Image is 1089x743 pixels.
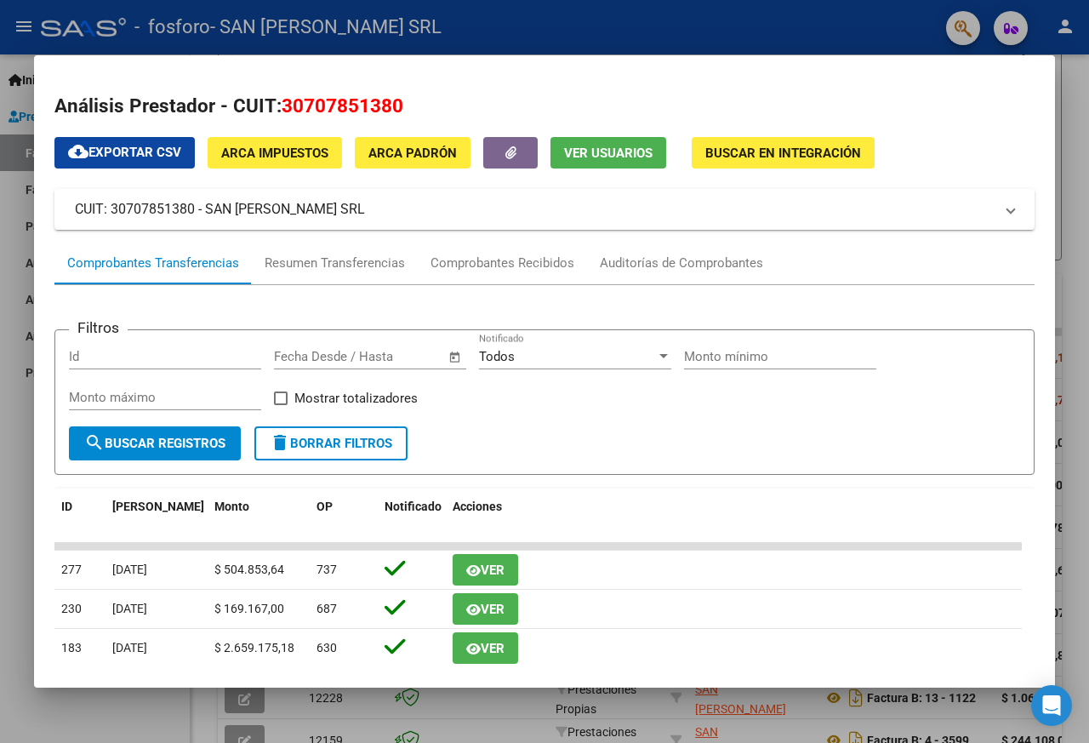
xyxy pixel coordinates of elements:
button: ARCA Padrón [355,137,470,169]
button: ARCA Impuestos [208,137,342,169]
span: $ 2.659.175,18 [214,641,294,654]
span: 277 [61,563,82,576]
span: [DATE] [112,563,147,576]
datatable-header-cell: ID [54,489,105,545]
span: 30707851380 [282,94,403,117]
span: Acciones [453,500,502,513]
span: Ver [481,602,505,617]
span: 630 [316,641,337,654]
div: Open Intercom Messenger [1031,685,1072,726]
button: Open calendar [446,347,465,367]
button: Borrar Filtros [254,426,408,460]
span: OP [316,500,333,513]
div: Auditorías de Comprobantes [600,254,763,273]
span: Todos [479,349,515,364]
mat-icon: delete [270,432,290,453]
span: ID [61,500,72,513]
mat-icon: search [84,432,105,453]
span: Buscar Registros [84,436,225,451]
span: ARCA Impuestos [221,146,328,161]
span: [DATE] [112,641,147,654]
span: ARCA Padrón [368,146,457,161]
span: 737 [316,563,337,576]
input: Fecha fin [358,349,441,364]
input: Fecha inicio [274,349,343,364]
datatable-header-cell: Notificado [378,489,446,545]
span: [DATE] [112,602,147,615]
button: Buscar Registros [69,426,241,460]
span: Mostrar totalizadores [294,388,418,409]
span: Monto [214,500,249,513]
button: Buscar en Integración [692,137,875,169]
span: Notificado [385,500,442,513]
span: [PERSON_NAME] [112,500,204,513]
span: $ 504.853,64 [214,563,284,576]
datatable-header-cell: OP [310,489,378,545]
mat-expansion-panel-header: CUIT: 30707851380 - SAN [PERSON_NAME] SRL [54,189,1035,230]
datatable-header-cell: Fecha T. [105,489,208,545]
span: 230 [61,602,82,615]
mat-icon: cloud_download [68,141,88,162]
datatable-header-cell: Monto [208,489,310,545]
datatable-header-cell: Acciones [446,489,1022,545]
span: Exportar CSV [68,145,181,160]
button: Ver [453,632,518,664]
span: Ver Usuarios [564,146,653,161]
h2: Análisis Prestador - CUIT: [54,92,1035,121]
span: Buscar en Integración [705,146,861,161]
span: 183 [61,641,82,654]
span: Ver [481,563,505,578]
div: Resumen Transferencias [265,254,405,273]
button: Ver Usuarios [550,137,666,169]
mat-panel-title: CUIT: 30707851380 - SAN [PERSON_NAME] SRL [75,199,994,220]
div: Comprobantes Transferencias [67,254,239,273]
span: Ver [481,641,505,656]
button: Ver [453,554,518,586]
div: Comprobantes Recibidos [430,254,574,273]
button: Exportar CSV [54,137,195,169]
span: Borrar Filtros [270,436,392,451]
button: Ver [453,593,518,625]
h3: Filtros [69,317,128,339]
span: 687 [316,602,337,615]
span: $ 169.167,00 [214,602,284,615]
